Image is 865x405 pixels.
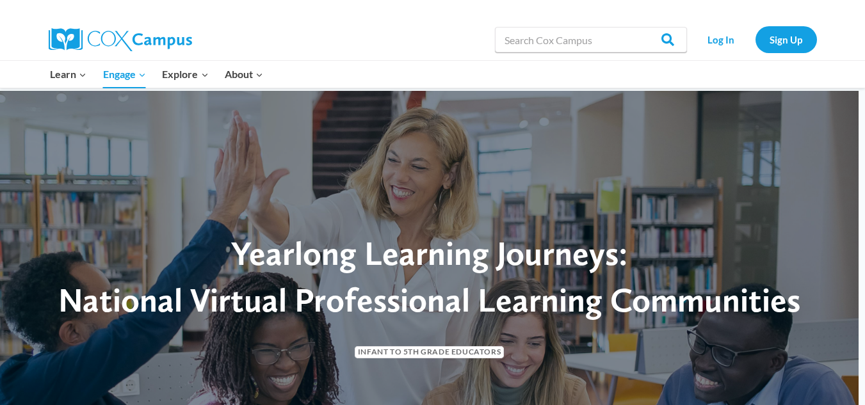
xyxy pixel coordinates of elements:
span: Learn [50,66,86,83]
span: Infant to 5th Grade Educators [355,346,504,358]
nav: Secondary Navigation [693,26,817,52]
input: Search Cox Campus [495,27,687,52]
span: Explore [162,66,208,83]
span: Yearlong Learning Journeys: [231,233,627,273]
a: Log In [693,26,749,52]
span: Engage [103,66,146,83]
span: National Virtual Professional Learning Communities [58,280,800,320]
img: Cox Campus [49,28,192,51]
span: About [225,66,263,83]
nav: Primary Navigation [42,61,271,88]
a: Sign Up [756,26,817,52]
